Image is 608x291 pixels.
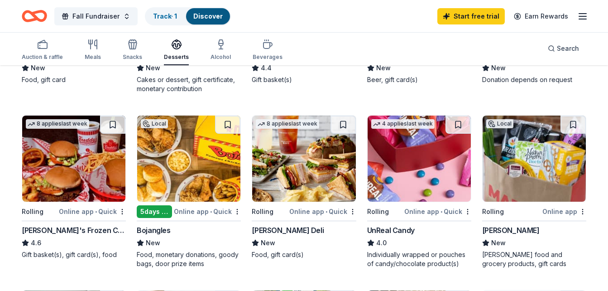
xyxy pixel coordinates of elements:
div: Auction & raffle [22,53,63,61]
div: Individually wrapped or pouches of candy/chocolate product(s) [367,250,471,268]
div: Rolling [482,206,504,217]
a: Track· 1 [153,12,177,20]
span: Search [557,43,579,54]
div: Meals [85,53,101,61]
div: Rolling [367,206,389,217]
img: Image for Freddy's Frozen Custard & Steakburgers [22,116,125,202]
a: Start free trial [437,8,505,24]
span: • [440,208,442,215]
div: Online app Quick [174,206,241,217]
button: Desserts [164,35,189,65]
span: • [95,208,97,215]
div: Snacks [123,53,142,61]
a: Earn Rewards [508,8,574,24]
span: New [146,238,160,248]
div: Cakes or dessert, gift certificate, monetary contribution [137,75,241,93]
a: Image for Freddy's Frozen Custard & Steakburgers8 applieslast weekRollingOnline app•Quick[PERSON_... [22,115,126,259]
div: UnReal Candy [367,225,415,236]
a: Discover [193,12,223,20]
div: 4 applies last week [371,119,435,129]
span: 4.6 [31,238,41,248]
span: Fall Fundraiser [72,11,120,22]
span: 4.4 [261,63,272,73]
a: Image for MARTIN'SLocalRollingOnline app[PERSON_NAME]New[PERSON_NAME] food and grocery products, ... [482,115,586,268]
a: Home [22,5,47,27]
div: Online app Quick [59,206,126,217]
span: New [261,238,275,248]
a: Image for McAlister's Deli8 applieslast weekRollingOnline app•Quick[PERSON_NAME] DeliNewFood, gif... [252,115,356,259]
div: Online app Quick [289,206,356,217]
img: Image for McAlister's Deli [252,116,355,202]
div: Local [486,119,513,128]
img: Image for UnReal Candy [368,116,471,202]
span: • [326,208,327,215]
div: Donation depends on request [482,75,586,84]
span: 4.0 [376,238,387,248]
span: New [491,238,506,248]
button: Snacks [123,35,142,65]
button: Fall Fundraiser [54,7,138,25]
span: New [376,63,391,73]
img: Image for Bojangles [137,116,240,202]
div: 5 days left [137,205,172,218]
button: Meals [85,35,101,65]
div: Gift basket(s) [252,75,356,84]
div: Beverages [253,53,282,61]
div: Online app [542,206,586,217]
img: Image for MARTIN'S [483,116,586,202]
a: Image for UnReal Candy4 applieslast weekRollingOnline app•QuickUnReal Candy4.0Individually wrappe... [367,115,471,268]
div: Food, gift card(s) [252,250,356,259]
div: Food, monetary donations, goody bags, door prize items [137,250,241,268]
button: Beverages [253,35,282,65]
div: Desserts [164,53,189,61]
div: Local [141,119,168,128]
div: Bojangles [137,225,170,236]
div: [PERSON_NAME]'s Frozen Custard & Steakburgers [22,225,126,236]
div: [PERSON_NAME] [482,225,540,236]
div: Rolling [252,206,273,217]
span: • [210,208,212,215]
span: New [146,63,160,73]
div: [PERSON_NAME] food and grocery products, gift cards [482,250,586,268]
button: Track· 1Discover [145,7,231,25]
span: New [31,63,45,73]
button: Search [541,39,586,58]
button: Auction & raffle [22,35,63,65]
div: 8 applies last week [26,119,89,129]
a: Image for BojanglesLocal5days leftOnline app•QuickBojanglesNewFood, monetary donations, goody bag... [137,115,241,268]
div: 8 applies last week [256,119,319,129]
div: Food, gift card [22,75,126,84]
span: New [491,63,506,73]
div: Online app Quick [404,206,471,217]
button: Alcohol [211,35,231,65]
div: [PERSON_NAME] Deli [252,225,324,236]
div: Alcohol [211,53,231,61]
div: Beer, gift card(s) [367,75,471,84]
div: Gift basket(s), gift card(s), food [22,250,126,259]
div: Rolling [22,206,43,217]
